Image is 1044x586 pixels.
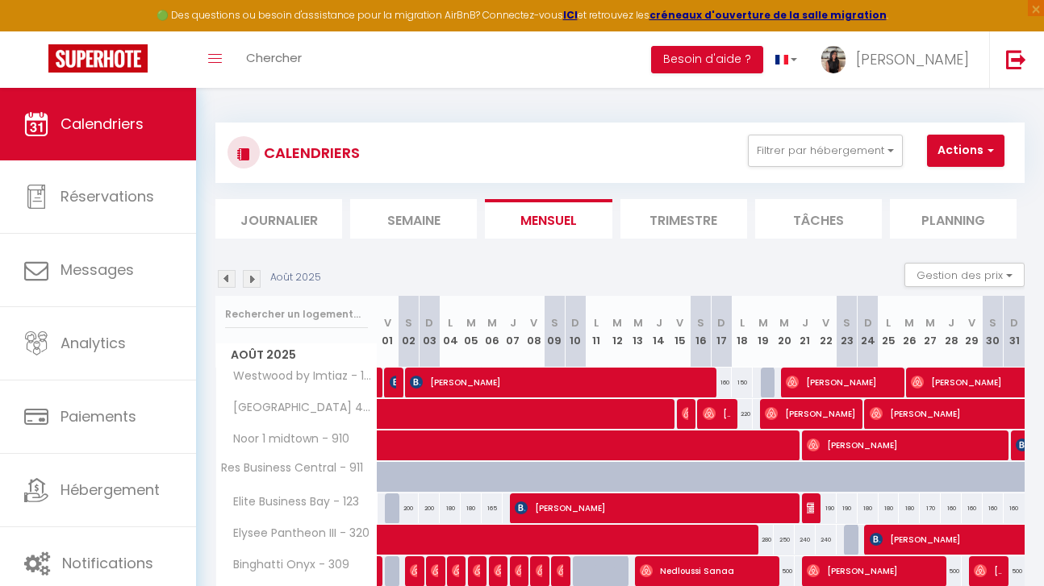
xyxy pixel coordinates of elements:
div: 500 [774,556,795,586]
span: Messages [61,260,134,280]
div: 500 [941,556,962,586]
div: 165 [482,493,503,523]
th: 26 [899,296,920,368]
span: Analytics [61,333,126,353]
th: 21 [795,296,816,368]
th: 23 [837,296,858,368]
abbr: V [968,315,975,330]
abbr: V [384,315,391,330]
th: 13 [628,296,649,368]
th: 05 [461,296,482,368]
th: 16 [691,296,712,368]
abbr: M [779,315,789,330]
div: 180 [879,493,900,523]
span: Elysee Pantheon III - 320 [219,525,374,542]
span: [PERSON_NAME] [390,367,397,397]
abbr: D [571,315,579,330]
div: 160 [962,493,983,523]
h3: CALENDRIERS [260,135,360,171]
span: [PERSON_NAME] [807,555,940,586]
button: Filtrer par hébergement [748,135,903,167]
img: ... [821,46,846,73]
th: 18 [732,296,753,368]
div: 160 [712,368,733,397]
abbr: V [822,315,829,330]
div: 200 [419,493,440,523]
span: [PERSON_NAME] [515,555,522,586]
abbr: V [530,315,537,330]
abbr: V [676,315,683,330]
span: Sa H [431,555,438,586]
abbr: J [656,315,662,330]
div: 180 [461,493,482,523]
th: 10 [565,296,586,368]
button: Actions [927,135,1004,167]
th: 04 [440,296,461,368]
span: Elite Business Bay - 123 [219,493,363,511]
th: 30 [983,296,1004,368]
abbr: S [989,315,996,330]
th: 01 [378,296,399,368]
div: 170 [920,493,941,523]
th: 29 [962,296,983,368]
span: Calendriers [61,114,144,134]
th: 27 [920,296,941,368]
abbr: S [843,315,850,330]
span: Hébergement [61,480,160,500]
div: 180 [899,493,920,523]
span: [PERSON_NAME] [452,555,459,586]
th: 12 [607,296,628,368]
abbr: L [886,315,891,330]
th: 08 [524,296,545,368]
span: [PERSON_NAME] [473,555,480,586]
li: Mensuel [485,199,612,239]
a: créneaux d'ouverture de la salle migration [649,8,887,22]
abbr: M [612,315,622,330]
abbr: D [864,315,872,330]
th: 07 [503,296,524,368]
span: Notifications [62,553,153,573]
abbr: J [802,315,808,330]
abbr: J [948,315,954,330]
div: 190 [816,493,837,523]
th: 25 [879,296,900,368]
abbr: S [697,315,704,330]
span: [PERSON_NAME] [682,398,689,429]
li: Tâches [755,199,882,239]
span: Nedloussi Sanaa [640,555,773,586]
th: 20 [774,296,795,368]
abbr: M [758,315,768,330]
abbr: S [405,315,412,330]
abbr: L [740,315,745,330]
div: 160 [983,493,1004,523]
a: Chercher [234,31,314,88]
th: 06 [482,296,503,368]
th: 11 [586,296,607,368]
th: 28 [941,296,962,368]
input: Rechercher un logement... [225,300,368,329]
strong: ICI [563,8,578,22]
li: Semaine [350,199,477,239]
span: Août 2025 [216,343,377,367]
div: 180 [858,493,879,523]
a: ... [PERSON_NAME] [809,31,989,88]
span: [PERSON_NAME] [856,49,969,69]
abbr: D [1010,315,1018,330]
div: 160 [941,493,962,523]
p: Août 2025 [270,270,321,285]
abbr: M [466,315,476,330]
li: Planning [890,199,1017,239]
abbr: M [487,315,497,330]
span: [PERSON_NAME] [807,492,814,523]
span: [PERSON_NAME] [807,430,1003,460]
abbr: L [448,315,453,330]
th: 31 [1004,296,1025,368]
button: Gestion des prix [904,263,1025,287]
abbr: L [594,315,599,330]
th: 03 [419,296,440,368]
span: [PERSON_NAME] [410,555,417,586]
span: [PERSON_NAME] [765,398,856,429]
span: Paiements [61,406,136,426]
abbr: M [925,315,935,330]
